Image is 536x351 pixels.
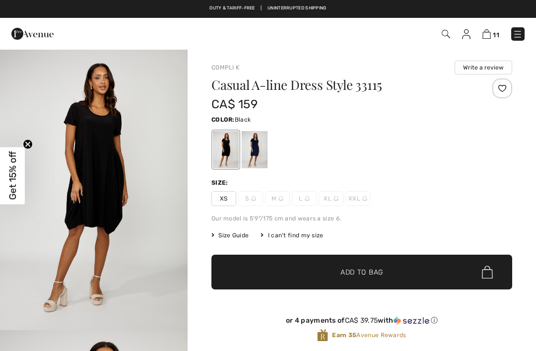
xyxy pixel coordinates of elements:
span: Black [235,116,251,123]
span: S [238,191,263,206]
img: Avenue Rewards [317,329,328,342]
div: Navy [242,131,268,168]
div: or 4 payments ofCA$ 39.75withSezzle Click to learn more about Sezzle [211,316,512,329]
img: ring-m.svg [278,196,283,201]
img: Shopping Bag [482,29,491,39]
span: L [292,191,317,206]
div: or 4 payments of with [211,316,512,325]
img: ring-m.svg [334,196,338,201]
div: Black [213,131,239,168]
a: 1ère Avenue [11,28,54,38]
span: M [265,191,290,206]
strong: Earn 35 [332,332,356,339]
img: 1ère Avenue [11,24,54,44]
button: Write a review [455,61,512,74]
span: CA$ 159 [211,97,258,111]
div: I can't find my size [261,231,323,240]
a: 11 [482,28,499,40]
img: ring-m.svg [251,196,256,201]
span: CA$ 39.75 [345,316,378,325]
img: Sezzle [394,316,429,325]
span: Avenue Rewards [332,331,406,340]
span: XS [211,191,236,206]
span: Size Guide [211,231,249,240]
img: Search [442,30,450,38]
button: Add to Bag [211,255,512,289]
span: Add to Bag [340,267,383,278]
span: XL [319,191,343,206]
img: Menu [513,29,523,39]
span: 11 [493,31,499,39]
img: ring-m.svg [305,196,310,201]
div: Our model is 5'9"/175 cm and wears a size 6. [211,214,512,223]
a: Compli K [211,64,239,71]
img: ring-m.svg [362,196,367,201]
button: Close teaser [23,139,33,149]
img: My Info [462,29,470,39]
span: Color: [211,116,235,123]
span: XXL [345,191,370,206]
h1: Casual A-line Dress Style 33115 [211,78,462,91]
img: Bag.svg [482,266,493,279]
div: Size: [211,178,230,187]
span: Get 15% off [7,151,18,200]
